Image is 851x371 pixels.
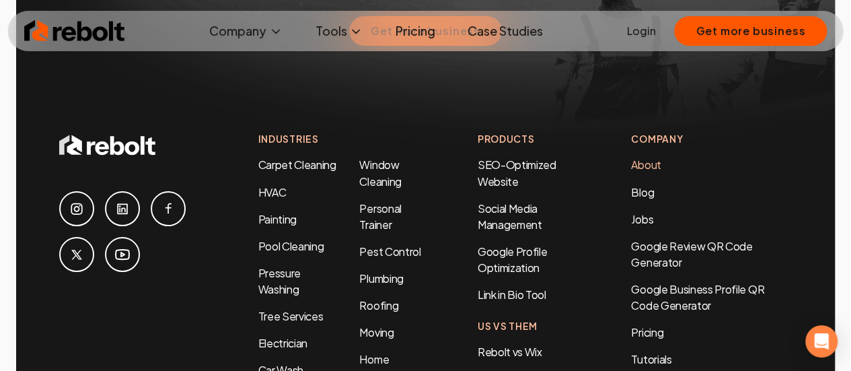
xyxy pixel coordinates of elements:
a: Moving [359,325,394,339]
h4: Company [631,132,792,146]
button: Company [198,18,293,44]
img: Rebolt Logo [24,18,125,44]
h4: Products [478,132,578,146]
a: Personal Trainer [359,201,401,231]
a: Electrician [258,335,307,349]
a: SEO-Optimized Website [478,158,556,188]
button: Tools [304,18,373,44]
a: Window Cleaning [359,158,401,188]
a: Google Profile Optimization [478,244,548,274]
a: Google Review QR Code Generator [631,238,752,269]
h4: Industries [258,132,424,146]
a: Pool Cleaning [258,238,324,252]
a: HVAC [258,184,287,199]
a: Rebolt vs Wix [478,344,542,358]
a: Link in Bio Tool [478,287,546,301]
a: Pressure Washing [258,265,301,296]
a: Painting [258,211,297,226]
a: Carpet Cleaning [258,158,336,172]
a: Plumbing [359,271,403,285]
a: Social Media Management [478,201,542,231]
a: Pricing [631,324,792,340]
a: Blog [631,184,654,199]
button: Get more business [674,16,827,46]
a: Login [626,23,655,39]
a: Roofing [359,298,398,312]
a: Tutorials [631,351,792,367]
a: Jobs [631,211,653,226]
a: About [631,158,661,172]
a: Pest Control [359,244,420,258]
a: Tree Services [258,308,324,323]
a: Case Studies [456,18,553,44]
a: Pricing [384,18,445,44]
a: Google Business Profile QR Code Generator [631,281,764,312]
h4: Us Vs Them [478,318,578,333]
div: Open Intercom Messenger [805,325,838,358]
